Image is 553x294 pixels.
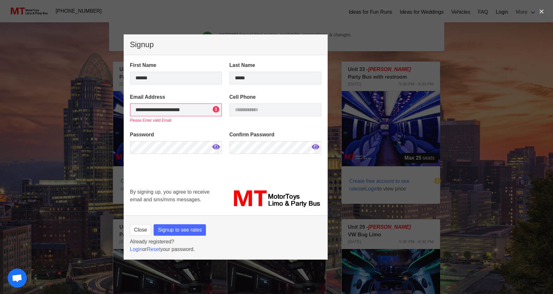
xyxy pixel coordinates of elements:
[147,247,160,252] a: Reset
[8,269,27,288] div: Open chat
[130,246,321,253] p: or your password.
[130,61,222,69] label: First Name
[126,184,226,213] div: By signing up, you agree to receive email and sms/mms messages.
[229,131,321,139] label: Confirm Password
[229,61,321,69] label: Last Name
[229,93,321,101] label: Cell Phone
[229,188,321,209] img: MT_logo_name.png
[130,238,321,246] p: Already registered?
[130,224,151,236] button: Close
[130,247,142,252] a: Login
[158,226,202,234] span: Signup to see rates
[130,93,222,101] label: Email Address
[130,131,222,139] label: Password
[130,41,321,48] p: Signup
[130,163,227,211] iframe: reCAPTCHA
[130,118,222,123] p: Please Enter valid Email
[154,224,206,236] button: Signup to see rates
